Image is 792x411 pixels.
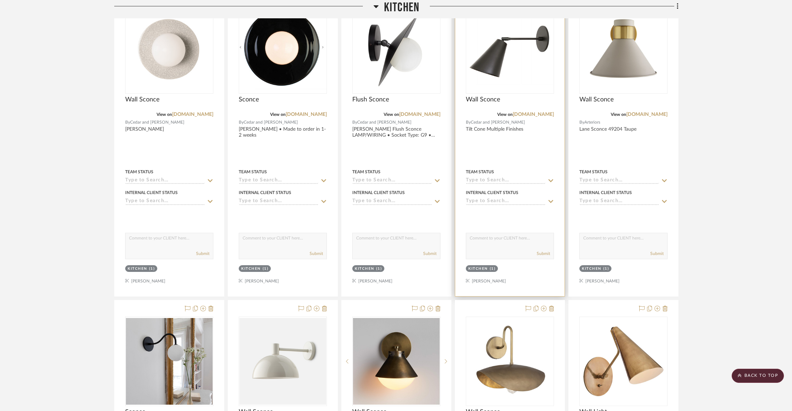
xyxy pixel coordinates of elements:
[244,119,298,126] span: Cedar and [PERSON_NAME]
[149,266,155,272] div: (1)
[466,96,500,104] span: Wall Sconce
[537,250,550,257] button: Submit
[357,119,412,126] span: Cedar and [PERSON_NAME]
[650,250,664,257] button: Submit
[466,5,554,93] div: 0
[611,112,626,117] span: View on
[399,112,440,117] a: [DOMAIN_NAME]
[239,119,244,126] span: By
[241,266,261,272] div: Kitchen
[239,198,318,205] input: Type to Search…
[239,318,326,405] img: Wall Sconce
[125,198,205,205] input: Type to Search…
[263,266,269,272] div: (1)
[579,178,659,184] input: Type to Search…
[239,178,318,184] input: Type to Search…
[580,318,667,405] img: Wall Light
[353,318,440,405] img: Wall Sconce
[355,266,374,272] div: Kitchen
[352,198,432,205] input: Type to Search…
[352,96,389,104] span: Flush Sconce
[376,266,382,272] div: (1)
[239,5,327,93] div: 0
[352,178,432,184] input: Type to Search…
[466,189,518,196] div: Internal Client Status
[579,169,608,175] div: Team Status
[584,119,600,126] span: Arteriors
[128,266,147,272] div: Kitchen
[196,250,209,257] button: Submit
[172,112,213,117] a: [DOMAIN_NAME]
[579,96,614,104] span: Wall Sconce
[468,266,488,272] div: Kitchen
[466,169,494,175] div: Team Status
[513,112,554,117] a: [DOMAIN_NAME]
[579,198,659,205] input: Type to Search…
[126,6,213,92] img: Wall Sconce
[384,112,399,117] span: View on
[732,369,784,383] scroll-to-top-button: BACK TO TOP
[466,198,546,205] input: Type to Search…
[471,119,525,126] span: Cedar and [PERSON_NAME]
[467,13,553,85] img: Wall Sconce
[239,96,259,104] span: Sconce
[126,318,213,405] img: Sconce
[352,189,405,196] div: Internal Client Status
[157,112,172,117] span: View on
[580,6,667,92] img: Wall Sconce
[126,5,213,93] div: 0
[467,318,553,405] img: Wall Sconce
[130,119,184,126] span: Cedar and [PERSON_NAME]
[603,266,609,272] div: (1)
[582,266,602,272] div: Kitchen
[466,317,554,406] div: 0
[490,266,496,272] div: (1)
[580,317,667,406] div: 0
[466,178,546,184] input: Type to Search…
[579,119,584,126] span: By
[423,250,437,257] button: Submit
[579,189,632,196] div: Internal Client Status
[466,119,471,126] span: By
[239,169,267,175] div: Team Status
[270,112,286,117] span: View on
[125,189,178,196] div: Internal Client Status
[353,6,440,92] img: Flush Sconce
[125,169,153,175] div: Team Status
[239,8,326,89] img: Sconce
[125,119,130,126] span: By
[352,119,357,126] span: By
[352,169,380,175] div: Team Status
[310,250,323,257] button: Submit
[239,317,327,406] div: 0
[125,178,205,184] input: Type to Search…
[239,189,291,196] div: Internal Client Status
[497,112,513,117] span: View on
[626,112,668,117] a: [DOMAIN_NAME]
[286,112,327,117] a: [DOMAIN_NAME]
[580,5,667,93] div: 0
[125,96,160,104] span: Wall Sconce
[353,317,440,406] div: 0
[353,5,440,93] div: 0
